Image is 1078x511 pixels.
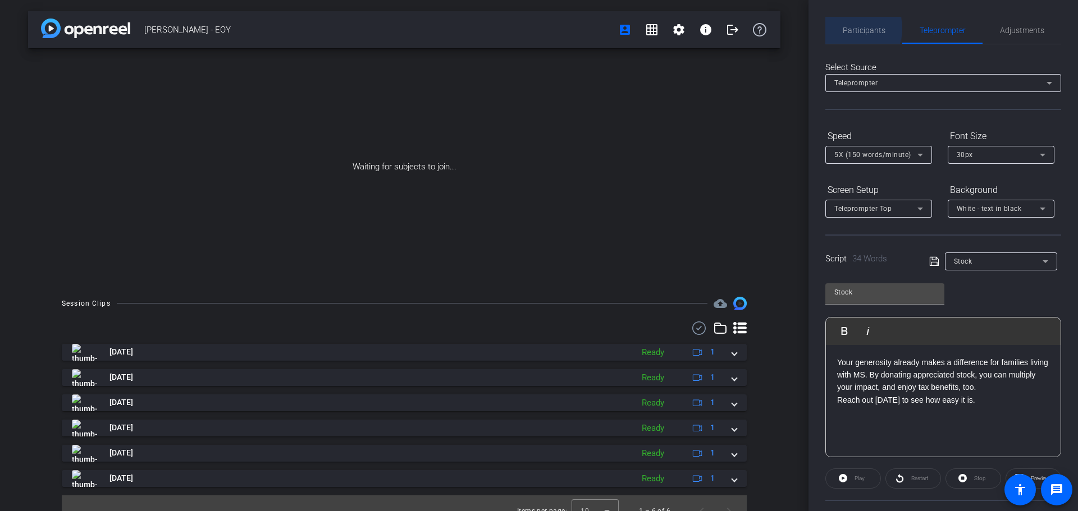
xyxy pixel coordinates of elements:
[618,23,632,36] mat-icon: account_box
[636,472,670,485] div: Ready
[109,397,133,408] span: [DATE]
[109,472,133,484] span: [DATE]
[710,472,715,484] span: 1
[109,371,133,383] span: [DATE]
[733,297,747,310] img: Session clips
[957,151,973,159] span: 30px
[144,19,611,41] span: [PERSON_NAME] - EOY
[825,127,932,146] div: Speed
[72,369,97,386] img: thumb-nail
[857,320,879,342] button: Italic (Ctrl+I)
[954,257,972,265] span: Stock
[62,420,747,436] mat-expansion-panel-header: thumb-nail[DATE]Ready1
[710,371,715,383] span: 1
[41,19,130,38] img: app-logo
[852,254,887,264] span: 34 Words
[62,394,747,411] mat-expansion-panel-header: thumb-nail[DATE]Ready1
[834,286,935,299] input: Title
[710,397,715,408] span: 1
[1050,483,1063,496] mat-icon: message
[72,420,97,436] img: thumb-nail
[636,346,670,359] div: Ready
[28,48,780,286] div: Waiting for subjects to join...
[72,445,97,462] img: thumb-nail
[714,297,727,310] mat-icon: cloud_upload
[714,297,727,310] span: Destinations for your clips
[920,26,966,34] span: Teleprompter
[957,205,1022,213] span: White - text in black
[837,356,1049,394] p: Your generosity already makes a difference for families living with MS. By donating appreciated s...
[645,23,659,36] mat-icon: grid_on
[109,422,133,434] span: [DATE]
[834,79,878,87] span: Teleprompter
[834,205,892,213] span: Teleprompter Top
[710,422,715,434] span: 1
[948,181,1054,200] div: Background
[109,447,133,459] span: [DATE]
[948,127,1054,146] div: Font Size
[1031,475,1050,481] span: Preview
[1013,483,1027,496] mat-icon: accessibility
[825,252,913,265] div: Script
[62,344,747,361] mat-expansion-panel-header: thumb-nail[DATE]Ready1
[825,61,1061,74] div: Select Source
[1006,468,1061,489] button: Preview
[843,26,885,34] span: Participants
[72,470,97,487] img: thumb-nail
[62,298,111,309] div: Session Clips
[834,320,855,342] button: Bold (Ctrl+B)
[72,394,97,411] img: thumb-nail
[62,470,747,487] mat-expansion-panel-header: thumb-nail[DATE]Ready1
[825,181,932,200] div: Screen Setup
[699,23,712,36] mat-icon: info
[726,23,739,36] mat-icon: logout
[710,447,715,459] span: 1
[62,369,747,386] mat-expansion-panel-header: thumb-nail[DATE]Ready1
[636,422,670,435] div: Ready
[62,445,747,462] mat-expansion-panel-header: thumb-nail[DATE]Ready1
[636,371,670,384] div: Ready
[710,346,715,358] span: 1
[1000,26,1044,34] span: Adjustments
[72,344,97,361] img: thumb-nail
[636,447,670,460] div: Ready
[837,394,1049,406] p: Reach out [DATE] to see how easy it is.
[672,23,686,36] mat-icon: settings
[109,346,133,358] span: [DATE]
[834,151,911,159] span: 5X (150 words/minute)
[636,397,670,409] div: Ready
